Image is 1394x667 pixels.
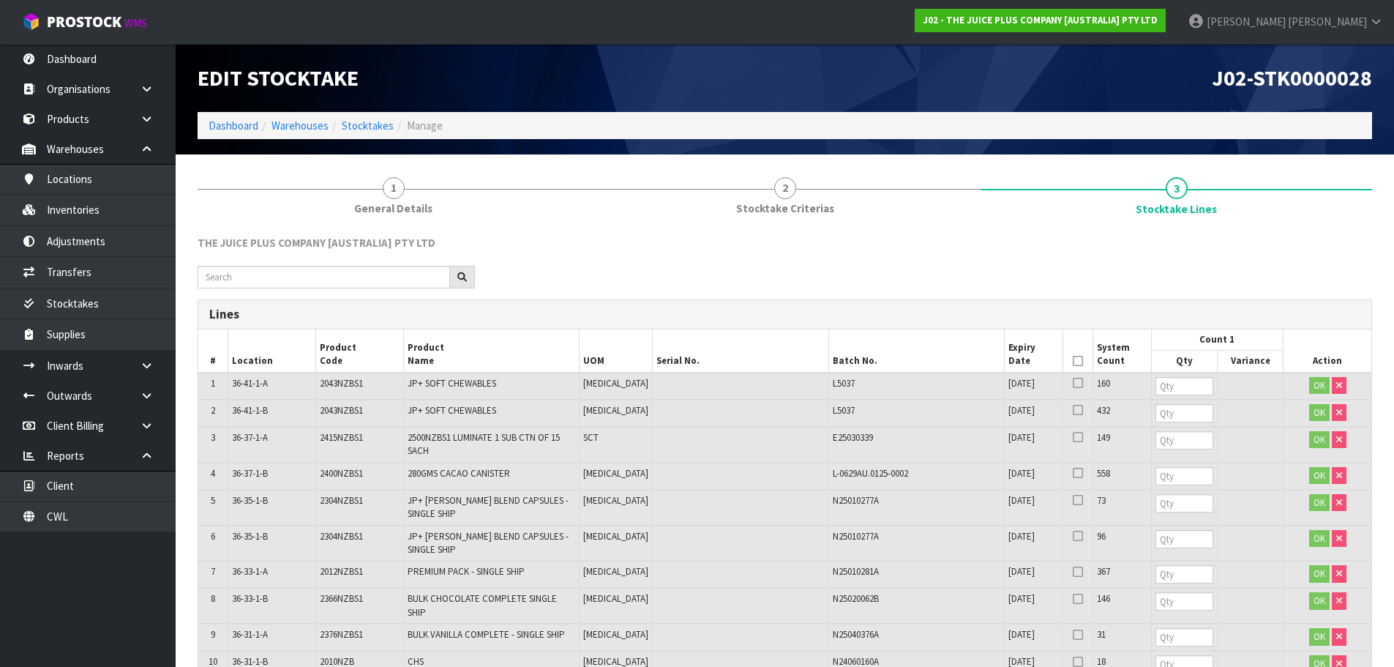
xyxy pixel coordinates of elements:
span: OK [1314,406,1325,419]
span: 3 [1166,177,1188,199]
span: 96 [1097,530,1106,543]
span: OK [1314,433,1325,446]
span: [DATE] [1008,431,1035,444]
button: OK [1309,377,1330,395]
span: [MEDICAL_DATA] [583,494,648,507]
span: OK [1314,532,1325,545]
span: 2304NZBS1 [320,494,363,507]
span: 2500NZBS1 LUMINATE 1 SUB CTN OF 15 SACH [408,431,560,457]
a: Stocktakes [342,119,394,133]
span: General Details [354,201,432,216]
span: [MEDICAL_DATA] [583,467,648,480]
span: 8 [211,592,215,605]
span: 367 [1097,565,1110,578]
th: Location [228,329,315,373]
span: [DATE] [1008,592,1035,605]
th: Expiry Date [1005,329,1063,373]
span: [PERSON_NAME] [1288,15,1367,29]
th: Action [1284,329,1371,373]
span: BULK VANILLA COMPLETE - SINGLE SHIP [408,628,565,641]
span: [DATE] [1008,494,1035,507]
span: N25010277A [833,494,879,507]
span: J02-STK0000028 [1212,64,1372,92]
img: cube-alt.png [22,12,40,31]
th: UOM [580,329,653,373]
span: SCT [583,431,599,444]
button: OK [1309,467,1330,485]
th: System Count [1093,329,1151,373]
a: Dashboard [209,119,258,133]
a: J02 - THE JUICE PLUS COMPANY [AUSTRALIA] PTY LTD [915,9,1166,32]
span: 36-41-1-B [232,404,268,417]
span: THE JUICE PLUS COMPANY [AUSTRALIA] PTY LTD [198,236,435,250]
span: 2 [774,177,796,199]
span: 280GMS CACAO CANISTER [408,467,510,480]
span: JP+ SOFT CHEWABLES [408,404,496,417]
span: L5037 [833,404,855,417]
span: [DATE] [1008,404,1035,417]
input: Qty [1155,467,1213,485]
span: 36-31-1-A [232,628,268,641]
span: 36-35-1-B [232,494,268,507]
span: [MEDICAL_DATA] [583,628,648,641]
span: 2043NZBS1 [320,404,363,417]
span: BULK CHOCOLATE COMPLETE SINGLE SHIP [408,592,557,618]
th: Qty [1151,351,1217,373]
input: Search [198,266,450,288]
th: Variance [1217,351,1283,373]
span: 6 [211,530,215,543]
input: Qty [1155,494,1213,513]
span: 2415NZBS1 [320,431,363,444]
span: 36-41-1-A [232,377,268,390]
span: OK [1314,630,1325,643]
span: OK [1314,595,1325,607]
button: OK [1309,404,1330,422]
span: OK [1314,379,1325,392]
span: 2012NZBS1 [320,565,363,578]
span: L5037 [833,377,855,390]
input: Qty [1155,530,1213,548]
span: N25020062B [833,592,879,605]
span: 2366NZBS1 [320,592,363,605]
span: 2 [211,404,215,417]
span: [MEDICAL_DATA] [583,592,648,605]
th: Product Name [404,329,580,373]
span: N25040376A [833,628,879,641]
span: [MEDICAL_DATA] [583,565,648,578]
span: OK [1314,496,1325,509]
input: Qty [1155,377,1213,395]
span: 9 [211,628,215,641]
button: OK [1309,565,1330,583]
span: Edit Stocktake [198,64,359,92]
span: 36-37-1-B [232,467,268,480]
th: Count 1 [1151,329,1284,351]
span: JP+ SOFT CHEWABLES [408,377,496,390]
span: 31 [1097,628,1106,641]
span: 36-33-1-B [232,592,268,605]
span: [DATE] [1008,565,1035,578]
a: Warehouses [271,119,329,133]
th: # [198,329,228,373]
span: OK [1314,567,1325,580]
span: 2304NZBS1 [320,530,363,543]
span: 146 [1097,592,1110,605]
span: Stocktake Lines [1136,201,1217,217]
th: Batch No. [828,329,1004,373]
th: Product Code [315,329,403,373]
span: 73 [1097,494,1106,507]
span: JP+ [PERSON_NAME] BLEND CAPSULES - SINGLE SHIP [408,530,569,556]
span: 2043NZBS1 [320,377,363,390]
input: Qty [1155,404,1213,422]
span: E25030339 [833,431,873,444]
span: [MEDICAL_DATA] [583,530,648,543]
span: 36-33-1-A [232,565,268,578]
span: 558 [1097,467,1110,480]
button: OK [1309,494,1330,512]
span: [DATE] [1008,377,1035,390]
input: Qty [1155,565,1213,584]
span: OK [1314,469,1325,482]
button: OK [1309,592,1330,610]
span: Manage [407,119,443,133]
strong: J02 - THE JUICE PLUS COMPANY [AUSTRALIA] PTY LTD [923,14,1158,26]
span: 1 [383,177,405,199]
